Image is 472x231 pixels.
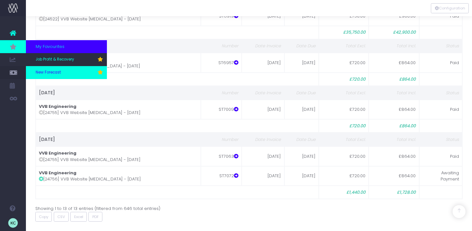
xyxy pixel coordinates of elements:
td: [DATE] [242,100,284,120]
td: Total Excl. [319,39,369,53]
td: £1,440.00 [319,186,369,199]
td: £864.00 [369,146,419,166]
td: [24756] VVB Website [MEDICAL_DATA] - [DATE] [36,166,201,186]
td: Number [201,39,242,53]
td: £864.00 [369,53,419,73]
strong: VVB Engineering [39,103,76,110]
td: Total Incl. [369,133,419,146]
td: Date Due [284,133,319,146]
td: Status [419,39,463,53]
td: £720.00 [319,100,369,120]
td: [DATE] [242,146,284,166]
td: Paid [419,146,463,166]
strong: VVB Engineering [39,170,76,176]
button: Configuration [431,3,469,13]
td: Paid [419,53,463,73]
span: Job Profit & Recovery [36,57,74,63]
td: Date Due [284,86,319,100]
img: images/default_profile_image.png [8,218,18,228]
td: [DATE] [284,53,319,73]
td: [24755] VVB Website [MEDICAL_DATA] - [DATE] [36,100,201,120]
td: £864.00 [369,119,419,133]
a: Job Profit & Recovery [26,53,107,66]
a: New Forecast [26,66,107,79]
div: Showing 1 to 13 of 13 entries (filtered from 646 total entries) [35,203,463,212]
td: ST6957 [201,53,242,73]
span: PDF [92,214,99,220]
td: £1,728.00 [369,186,419,199]
button: CSV [54,212,69,222]
td: Total Excl. [319,133,369,146]
td: Date Invoice [242,86,284,100]
td: Paid [419,100,463,120]
td: Awaiting Payment [419,166,463,186]
td: Status [419,86,463,100]
td: Date Invoice [242,39,284,53]
span: New Forecast [36,70,61,75]
td: Date Due [284,39,319,53]
td: £720.00 [319,166,369,186]
td: [DATE] [36,133,201,146]
td: £720.00 [319,73,369,86]
span: Copy [39,214,48,220]
td: £720.00 [319,119,369,133]
button: Copy [35,212,52,222]
td: [24616] VVB Website [MEDICAL_DATA] - [DATE] [36,53,201,73]
td: £864.00 [369,100,419,120]
td: Date Invoice [242,133,284,146]
span: CSV [57,214,65,220]
td: ST7009 [201,100,242,120]
td: [24755] VVB Website [MEDICAL_DATA] - [DATE] [36,146,201,166]
td: [DATE] [36,39,201,53]
td: [DATE] [284,166,319,186]
td: Number [201,86,242,100]
td: [DATE] [36,86,201,100]
td: £864.00 [369,73,419,86]
td: £42,900.00 [369,26,419,39]
td: [DATE] [284,146,319,166]
td: ST7072 [201,166,242,186]
span: My Favourites [36,43,64,50]
button: Excel [70,212,87,222]
td: Total Incl. [369,39,419,53]
td: £720.00 [319,146,369,166]
td: [DATE] [242,53,284,73]
div: Vertical button group [431,3,469,13]
td: [DATE] [242,166,284,186]
span: Excel [74,214,83,220]
td: Total Incl. [369,86,419,100]
td: Status [419,133,463,146]
td: £35,750.00 [319,26,369,39]
td: Number [201,133,242,146]
td: £720.00 [319,53,369,73]
button: PDF [88,212,102,222]
strong: VVB Engineering [39,150,76,156]
td: [DATE] [284,100,319,120]
td: Total Excl. [319,86,369,100]
td: £864.00 [369,166,419,186]
td: ST7063 [201,146,242,166]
